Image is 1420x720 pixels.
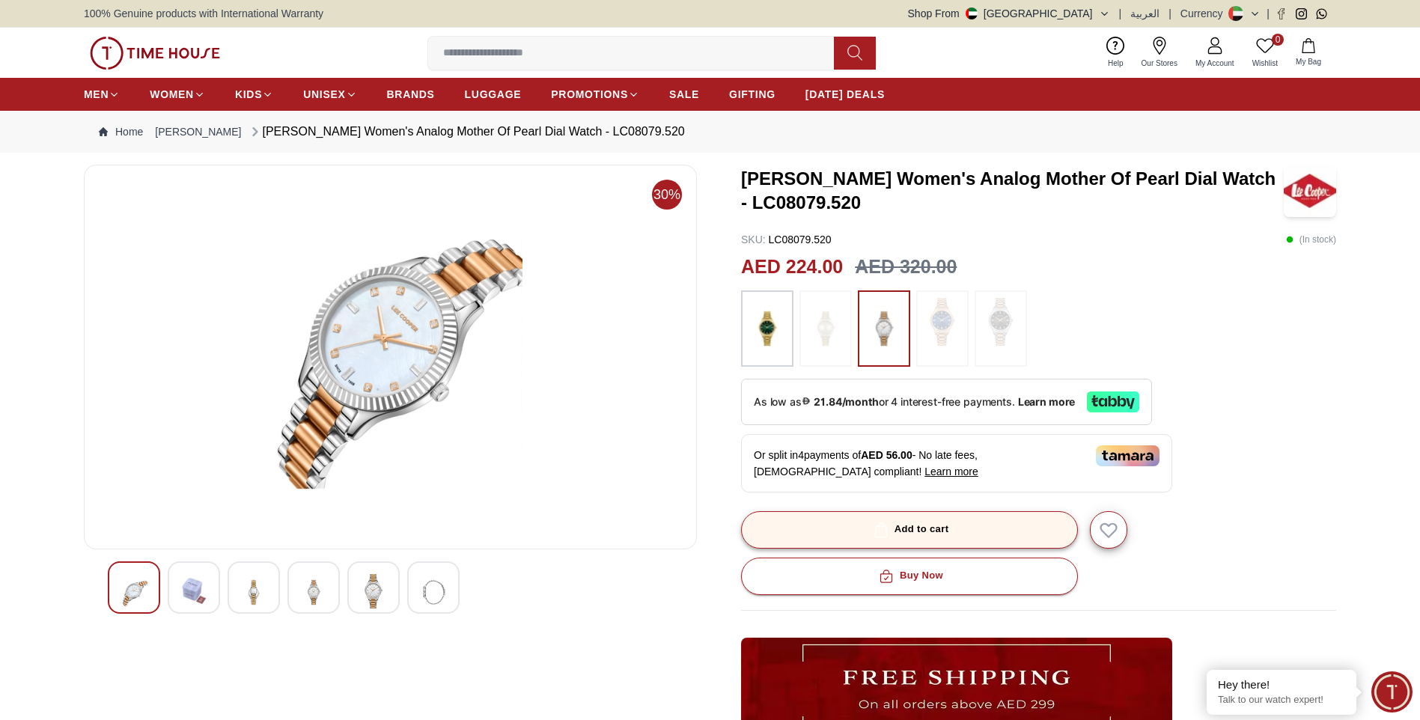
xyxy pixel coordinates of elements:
[966,7,978,19] img: United Arab Emirates
[741,511,1078,549] button: Add to cart
[1371,671,1413,713] div: Chat Widget
[805,81,885,108] a: [DATE] DEALS
[1246,58,1284,69] span: Wishlist
[1168,6,1171,21] span: |
[300,574,327,611] img: LEE COOPER Women Analog Dark Green Dial Watch - LC08079.170
[465,87,522,102] span: LUGGAGE
[84,87,109,102] span: MEN
[84,81,120,108] a: MEN
[303,81,356,108] a: UNISEX
[420,574,447,611] img: LEE COOPER Women Analog Dark Green Dial Watch - LC08079.170
[150,87,194,102] span: WOMEN
[807,298,844,359] img: ...
[1316,8,1327,19] a: Whatsapp
[465,81,522,108] a: LUGGAGE
[1218,694,1345,707] p: Talk to our watch expert!
[235,87,262,102] span: KIDS
[1133,34,1186,72] a: Our Stores
[235,81,273,108] a: KIDS
[99,124,143,139] a: Home
[1096,445,1160,466] img: Tamara
[861,449,912,461] span: AED 56.00
[121,574,147,611] img: LEE COOPER Women Analog Dark Green Dial Watch - LC08079.170
[729,87,775,102] span: GIFTING
[855,253,957,281] h3: AED 320.00
[155,124,241,139] a: [PERSON_NAME]
[982,298,1020,346] img: ...
[924,298,961,346] img: ...
[360,574,387,608] img: LEE COOPER Women Analog Dark Green Dial Watch - LC08079.170
[84,111,1336,153] nav: Breadcrumb
[303,87,345,102] span: UNISEX
[669,81,699,108] a: SALE
[90,37,220,70] img: ...
[1099,34,1133,72] a: Help
[1296,8,1307,19] a: Instagram
[741,232,832,247] p: LC08079.520
[805,87,885,102] span: [DATE] DEALS
[741,253,843,281] h2: AED 224.00
[865,298,903,359] img: ...
[1267,6,1270,21] span: |
[1218,677,1345,692] div: Hey there!
[1290,56,1327,67] span: My Bag
[749,298,786,359] img: ...
[1102,58,1130,69] span: Help
[240,574,267,611] img: LEE COOPER Women Analog Dark Green Dial Watch - LC08079.170
[387,81,435,108] a: BRANDS
[871,521,949,538] div: Add to cart
[551,81,639,108] a: PROMOTIONS
[729,81,775,108] a: GIFTING
[669,87,699,102] span: SALE
[1189,58,1240,69] span: My Account
[652,180,682,210] span: 30%
[84,6,323,21] span: 100% Genuine products with International Warranty
[180,574,207,608] img: LEE COOPER Women Analog Dark Green Dial Watch - LC08079.170
[1136,58,1183,69] span: Our Stores
[741,167,1284,215] h3: [PERSON_NAME] Women's Analog Mother Of Pearl Dial Watch - LC08079.520
[1276,8,1287,19] a: Facebook
[1272,34,1284,46] span: 0
[150,81,205,108] a: WOMEN
[387,87,435,102] span: BRANDS
[1119,6,1122,21] span: |
[908,6,1110,21] button: Shop From[GEOGRAPHIC_DATA]
[741,558,1078,595] button: Buy Now
[1130,6,1160,21] button: العربية
[924,466,978,478] span: Learn more
[1287,35,1330,70] button: My Bag
[1180,6,1229,21] div: Currency
[248,123,685,141] div: [PERSON_NAME] Women's Analog Mother Of Pearl Dial Watch - LC08079.520
[1286,232,1336,247] p: ( In stock )
[876,567,943,585] div: Buy Now
[1284,165,1336,217] img: LEE COOPER Women's Analog Mother Of Pearl Dial Watch - LC08079.520
[1243,34,1287,72] a: 0Wishlist
[741,234,766,245] span: SKU :
[741,434,1172,492] div: Or split in 4 payments of - No late fees, [DEMOGRAPHIC_DATA] compliant!
[551,87,628,102] span: PROMOTIONS
[97,177,684,537] img: LEE COOPER Women Analog Dark Green Dial Watch - LC08079.170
